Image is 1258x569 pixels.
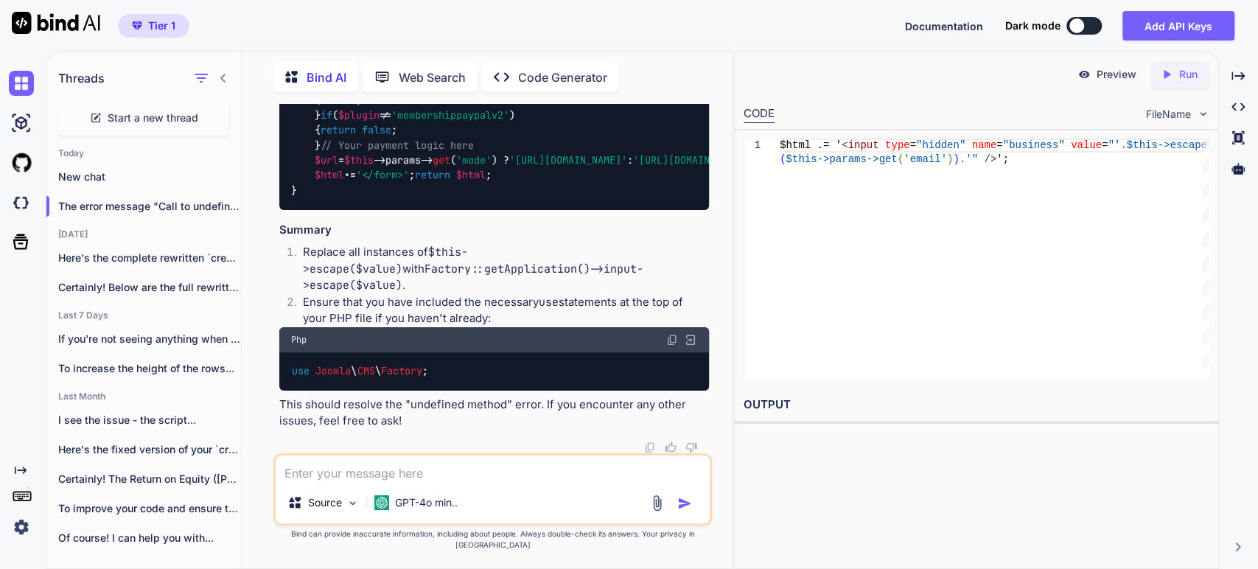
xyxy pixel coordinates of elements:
p: The error message "Call to undefined met... [58,199,241,214]
span: < [842,139,848,151]
p: Certainly! The Return on Equity ([PERSON_NAME]) can... [58,472,241,486]
span: = [996,139,1002,151]
p: If you're not seeing anything when you... [58,332,241,346]
span: Start a new thread [108,111,198,125]
p: Web Search [399,69,466,86]
h2: Last Month [46,391,241,402]
img: copy [666,334,678,346]
img: githubLight [9,150,34,175]
p: Bind AI [307,69,346,86]
p: Here's the complete rewritten `createExpensesSheet()` function with... [58,251,241,265]
h1: Threads [58,69,105,87]
img: GPT-4o mini [374,495,389,510]
button: Add API Keys [1122,11,1234,41]
span: $this [344,153,374,167]
span: $html .= ' [780,139,842,151]
span: Factory [380,365,422,378]
span: 'email' [904,153,947,165]
p: Bind can provide inaccurate information, including about people. Always double-check its answers.... [273,528,712,551]
img: chevron down [1197,108,1209,120]
span: "'.$this->escape [1108,139,1206,151]
p: To increase the height of the rows... [58,361,241,376]
span: 'membershippaypalv2' [391,108,509,122]
span: Documentation [905,20,983,32]
span: return [415,169,450,182]
p: Of course! I can help you with... [58,531,241,545]
img: copy [644,441,656,453]
span: return [321,94,356,107]
span: value [1071,139,1102,151]
span: name [971,139,996,151]
span: Dark mode [1005,18,1060,33]
span: FileName [1146,107,1191,122]
p: Source [308,495,342,510]
span: return [321,124,356,137]
img: attachment [649,495,665,512]
img: Bind AI [12,12,100,34]
code: use [539,295,559,310]
li: Replace all instances of with . [291,244,709,294]
span: $this->params->get [786,153,897,165]
img: ai-studio [9,111,34,136]
span: if [321,108,332,122]
h2: [DATE] [46,228,241,240]
span: $plugin [338,108,380,122]
p: This should resolve the "undefined method" error. If you encounter any other issues, feel free to... [279,397,709,430]
code: \ \ ; [291,363,429,379]
img: chat [9,71,34,96]
img: Open in Browser [684,333,697,346]
p: Certainly! Below are the full rewritten `createIncomeSheet`... [58,280,241,295]
span: = [1102,139,1108,151]
span: use [292,365,310,378]
span: $html [315,169,344,182]
p: Code Generator [518,69,607,86]
span: false [362,124,391,137]
img: settings [9,514,34,540]
p: Here's the fixed version of your `createSensitivityAnalysisSheet`... [58,442,241,457]
h2: Last 7 Days [46,310,241,321]
span: ( [897,153,903,165]
span: Tier 1 [148,18,175,33]
code: $this->escape($value) [303,245,468,276]
span: ) [953,153,959,165]
span: $html [456,169,486,182]
span: Php [291,334,307,346]
h2: OUTPUT [735,388,1218,422]
span: Joomla [315,365,351,378]
code: Factory::getApplication()->input->escape($value) [303,262,643,293]
button: Documentation [905,18,983,34]
span: ( [780,153,786,165]
p: Run [1179,67,1198,82]
img: dislike [685,441,697,453]
p: Preview [1097,67,1136,82]
span: /> [984,153,996,165]
span: $url [315,153,338,167]
p: New chat [58,170,241,184]
span: input [848,139,878,151]
img: Pick Models [346,497,359,509]
p: To improve your code and ensure that... [58,501,241,516]
span: 'mode' [456,153,492,167]
span: '[URL][DOMAIN_NAME]' [509,153,627,167]
span: '[URL][DOMAIN_NAME]' [633,153,751,167]
img: like [665,441,677,453]
button: premiumTier 1 [118,14,189,38]
img: preview [1077,68,1091,81]
span: "business" [1002,139,1064,151]
span: // Your payment logic here [321,139,474,152]
li: Ensure that you have included the necessary statements at the top of your PHP file if you haven't... [291,294,709,327]
span: '</form>' [356,169,409,182]
span: CMS [357,365,374,378]
p: I see the issue - the script... [58,413,241,427]
img: darkCloudIdeIcon [9,190,34,215]
h3: Summary [279,222,709,239]
span: '; [996,153,1009,165]
div: 1 [744,139,761,153]
img: premium [132,21,142,30]
h2: Today [46,147,241,159]
span: .'" [959,153,977,165]
span: type [885,139,910,151]
div: CODE [744,105,775,123]
p: GPT-4o min.. [395,495,458,510]
span: get [433,153,450,167]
